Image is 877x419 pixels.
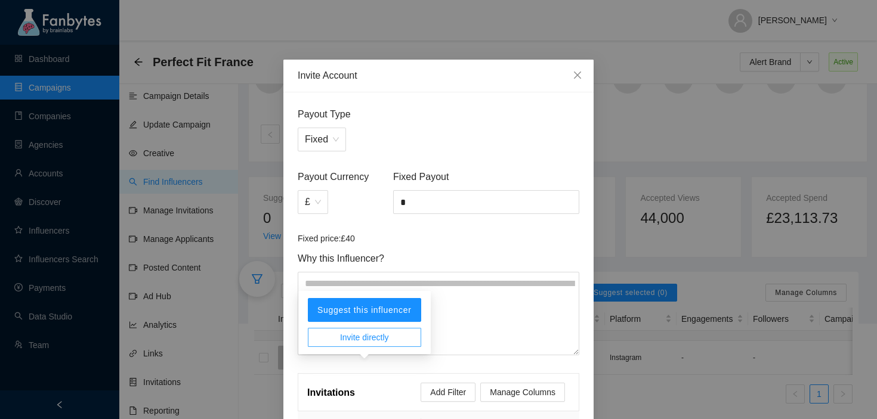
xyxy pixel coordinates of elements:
[305,191,321,213] span: £
[298,251,579,266] span: Why this Influencer?
[307,385,355,400] article: Invitations
[393,169,579,184] span: Fixed Payout
[305,128,339,151] span: Fixed
[490,386,555,399] span: Manage Columns
[573,70,582,80] span: close
[340,331,389,344] span: Invite directly
[308,328,421,347] button: Invite directly
[308,298,421,322] button: Suggest this influencer
[298,169,388,184] span: Payout Currency
[480,383,565,402] button: Manage Columns
[298,107,579,122] span: Payout Type
[317,305,412,315] span: Suggest this influencer
[430,386,466,399] span: Add Filter
[298,232,579,245] article: Fixed price: £40
[561,60,594,92] button: Close
[298,69,579,82] div: Invite Account
[421,383,475,402] button: Add Filter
